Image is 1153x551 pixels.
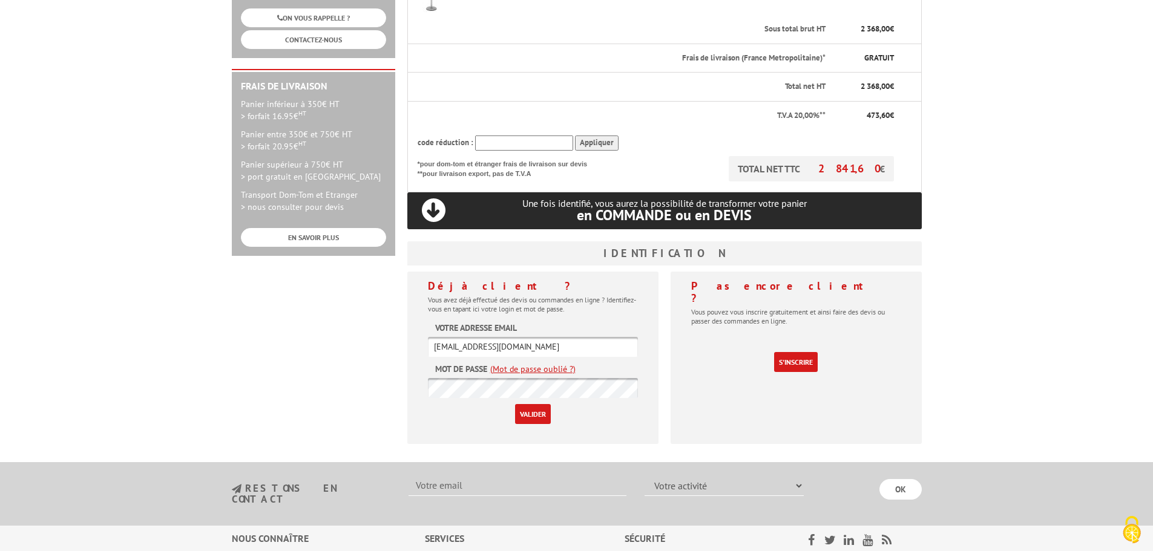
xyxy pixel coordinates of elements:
[836,24,894,35] p: €
[879,479,922,500] input: OK
[241,201,344,212] span: > nous consulter pour devis
[241,98,386,122] p: Panier inférieur à 350€ HT
[241,111,306,122] span: > forfait 16.95€
[409,475,626,496] input: Votre email
[418,137,473,148] span: code réduction :
[867,110,890,120] span: 473,60
[428,280,638,292] h4: Déjà client ?
[1111,510,1153,551] button: Cookies (fenêtre modale)
[818,161,879,175] span: 2 841,60
[466,53,826,64] p: Frais de livraison (France Metropolitaine)*
[490,363,576,375] a: (Mot de passe oublié ?)
[298,109,306,117] sup: HT
[241,8,386,27] a: ON VOUS RAPPELLE ?
[729,156,894,181] p: TOTAL NET TTC €
[241,228,386,247] a: EN SAVOIR PLUS
[241,128,386,152] p: Panier entre 350€ et 750€ HT
[232,484,241,494] img: newsletter.jpg
[836,81,894,93] p: €
[241,30,386,49] a: CONTACTEZ-NOUS
[836,110,894,122] p: €
[575,135,619,151] input: Appliquer
[435,363,487,375] label: Mot de passe
[456,15,827,44] th: Sous total brut HT
[407,241,922,266] h3: Identification
[625,532,777,546] div: Sécurité
[691,307,901,325] p: Vous pouvez vous inscrire gratuitement et ainsi faire des devis ou passer des commandes en ligne.
[864,53,894,63] span: GRATUIT
[428,295,638,313] p: Vous avez déjà effectué des devis ou commandes en ligne ? Identifiez-vous en tapant ici votre log...
[577,206,752,224] span: en COMMANDE ou en DEVIS
[241,81,386,92] h2: Frais de Livraison
[241,189,386,213] p: Transport Dom-Tom et Etranger
[774,352,818,372] a: S'inscrire
[691,280,901,304] h4: Pas encore client ?
[425,532,625,546] div: Services
[418,110,826,122] p: T.V.A 20,00%**
[298,139,306,148] sup: HT
[418,81,826,93] p: Total net HT
[407,198,922,223] p: Une fois identifié, vous aurez la possibilité de transformer votre panier
[435,322,517,334] label: Votre adresse email
[418,156,599,178] p: *pour dom-tom et étranger frais de livraison sur devis **pour livraison export, pas de T.V.A
[232,532,425,546] div: Nous connaître
[241,171,381,182] span: > port gratuit en [GEOGRAPHIC_DATA]
[1117,515,1147,545] img: Cookies (fenêtre modale)
[232,483,391,504] h3: restons en contact
[515,404,551,424] input: Valider
[241,158,386,183] p: Panier supérieur à 750€ HT
[861,24,890,34] span: 2 368,00
[861,81,890,91] span: 2 368,00
[241,141,306,152] span: > forfait 20.95€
